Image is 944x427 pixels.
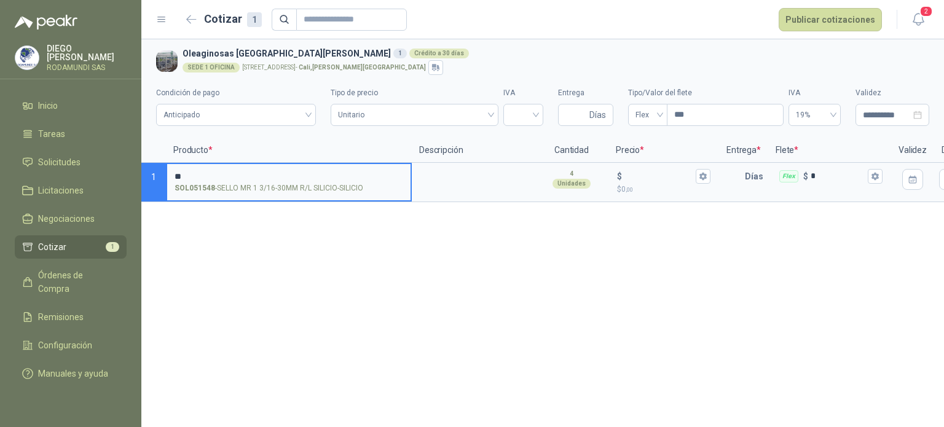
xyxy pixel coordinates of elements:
span: Flex [635,106,660,124]
span: down [774,118,779,122]
label: Validez [855,87,929,99]
span: Anticipado [163,106,309,124]
span: Increase Value [769,104,783,115]
label: Entrega [558,87,613,99]
h3: Oleaginosas [GEOGRAPHIC_DATA][PERSON_NAME] [183,47,924,60]
div: 1 [247,12,262,27]
p: Descripción [412,138,535,163]
button: 2 [907,9,929,31]
label: IVA [789,87,841,99]
span: Órdenes de Compra [38,268,115,296]
a: Solicitudes [15,151,127,174]
p: Entrega [719,138,768,163]
button: Publicar cotizaciones [779,8,882,31]
span: Remisiones [38,310,84,324]
span: 2 [919,6,933,17]
span: Licitaciones [38,184,84,197]
span: Tareas [38,127,65,141]
button: $$0,00 [696,169,710,184]
label: Condición de pago [156,87,316,99]
span: 0 [621,185,633,194]
span: Unitario [338,106,491,124]
p: Días [745,164,768,189]
span: Negociaciones [38,212,95,225]
p: RODAMUNDI SAS [47,64,127,71]
a: Configuración [15,334,127,357]
label: Tipo/Valor del flete [628,87,784,99]
div: Flex [779,170,798,182]
span: 19% [796,106,833,124]
a: Inicio [15,94,127,117]
input: SOL051548-SELLO MR 1 3/16-30MM R/L SILICIO-SILICIO [175,172,403,181]
span: Cotizar [38,240,66,254]
div: Unidades [553,179,591,189]
span: 1 [151,172,156,182]
span: 1 [106,242,119,252]
p: Precio [608,138,719,163]
p: Cantidad [535,138,608,163]
p: 4 [570,169,573,179]
strong: Cali , [PERSON_NAME][GEOGRAPHIC_DATA] [299,64,426,71]
div: SEDE 1 OFICINA [183,63,240,72]
a: Remisiones [15,305,127,329]
a: Negociaciones [15,207,127,230]
span: Días [589,104,606,125]
p: $ [617,170,622,183]
input: Flex $ [811,171,865,181]
p: Validez [891,138,934,163]
img: Company Logo [156,50,178,72]
span: Inicio [38,99,58,112]
input: $$0,00 [624,171,693,181]
div: 1 [393,49,407,58]
a: Órdenes de Compra [15,264,127,300]
label: IVA [503,87,543,99]
p: - SELLO MR 1 3/16-30MM R/L SILICIO-SILICIO [175,182,363,194]
p: $ [803,170,808,183]
span: Decrease Value [769,115,783,125]
p: Flete [768,138,891,163]
strong: SOL051548 [175,182,215,194]
img: Company Logo [15,46,39,69]
span: close-circle [913,111,922,119]
a: Tareas [15,122,127,146]
span: ,00 [626,186,633,193]
div: Crédito a 30 días [409,49,469,58]
span: Solicitudes [38,155,81,169]
p: Producto [166,138,412,163]
p: [STREET_ADDRESS] - [242,65,426,71]
a: Cotizar1 [15,235,127,259]
p: DIEGO [PERSON_NAME] [47,44,127,61]
a: Licitaciones [15,179,127,202]
button: Flex $ [868,169,883,184]
img: Logo peakr [15,15,77,29]
a: Manuales y ayuda [15,362,127,385]
h2: Cotizar [204,10,262,28]
span: Configuración [38,339,92,352]
label: Tipo de precio [331,87,498,99]
p: $ [617,184,710,195]
span: Manuales y ayuda [38,367,108,380]
span: up [774,108,779,112]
